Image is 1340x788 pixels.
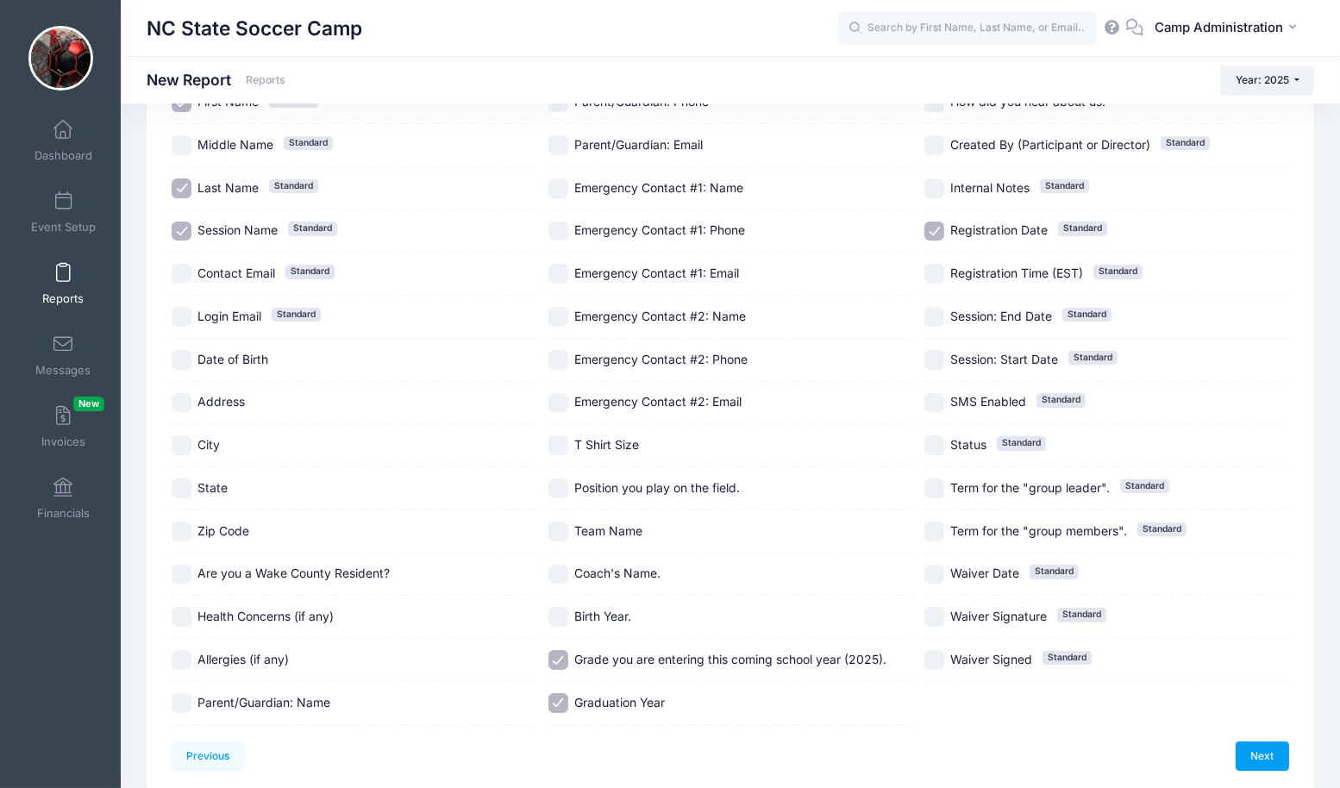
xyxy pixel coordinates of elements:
span: Internal Notes [950,180,1030,195]
a: Previous [172,741,245,771]
span: Parent/Guardian: Name [197,695,330,710]
input: SMS EnabledStandard [924,393,944,413]
span: Parent/Guardian: Email [574,137,703,152]
span: State [197,480,228,495]
span: Term for the "group leader". [950,480,1110,495]
span: Standard [285,265,335,278]
span: Are you a Wake County Resident? [197,566,390,580]
span: Created By (Participant or Director) [950,137,1150,152]
input: Session NameStandard [172,222,191,241]
span: Year: 2025 [1236,73,1289,86]
input: Last NameStandard [172,178,191,198]
input: City [172,435,191,455]
span: Session: Start Date [950,352,1058,366]
input: Parent/Guardian: Email [548,135,568,155]
span: Allergies (if any) [197,652,289,666]
span: Status [950,437,986,452]
span: Standard [269,179,318,193]
span: Standard [1030,565,1079,578]
span: Waiver Signature [950,609,1047,623]
span: SMS Enabled [950,394,1026,409]
input: Emergency Contact #2: Email [548,393,568,413]
span: Graduation Year [574,695,665,710]
span: Reports [42,291,84,306]
span: Emergency Contact #2: Phone [574,352,748,366]
span: Grade you are entering this coming school year (2025). [574,652,886,666]
input: Date of Birth [172,350,191,370]
a: Dashboard [22,110,104,171]
a: Reports [246,74,285,87]
span: Birth Year. [574,609,631,623]
input: Term for the "group leader".Standard [924,478,944,498]
span: Registration Date [950,222,1048,237]
span: Waiver Date [950,566,1019,580]
a: Messages [22,325,104,385]
a: Event Setup [22,182,104,242]
input: Registration Time (EST)Standard [924,264,944,284]
input: Birth Year. [548,607,568,627]
span: Standard [1036,393,1086,407]
input: Login EmailStandard [172,307,191,327]
button: Year: 2025 [1220,66,1314,95]
h1: NC State Soccer Camp [147,9,362,48]
input: Position you play on the field. [548,478,568,498]
span: Camp Administration [1155,18,1283,37]
span: Standard [1058,222,1107,235]
input: Emergency Contact #1: Name [548,178,568,198]
span: Standard [1137,522,1187,536]
input: Contact EmailStandard [172,264,191,284]
span: T Shirt Size [574,437,639,452]
a: Next [1236,741,1289,771]
input: Allergies (if any) [172,650,191,670]
input: Address [172,393,191,413]
span: Messages [35,363,91,378]
span: Standard [1043,651,1092,665]
input: Parent/Guardian: Name [172,693,191,713]
input: StatusStandard [924,435,944,455]
span: Standard [272,308,321,322]
button: Camp Administration [1143,9,1314,48]
span: Position you play on the field. [574,480,740,495]
span: Term for the "group members". [950,523,1127,538]
span: Standard [288,222,337,235]
input: Health Concerns (if any) [172,607,191,627]
input: Coach's Name. [548,565,568,585]
span: Emergency Contact #2: Name [574,309,746,323]
input: Emergency Contact #2: Phone [548,350,568,370]
span: Standard [1062,308,1111,322]
input: Emergency Contact #1: Email [548,264,568,284]
span: Financials [37,506,90,521]
span: Standard [1093,265,1143,278]
input: Session: End DateStandard [924,307,944,327]
span: Invoices [41,435,85,449]
span: Standard [1068,351,1118,365]
span: Session Name [197,222,278,237]
span: Contact Email [197,266,275,280]
span: Coach's Name. [574,566,661,580]
input: Middle NameStandard [172,135,191,155]
input: Registration DateStandard [924,222,944,241]
input: Internal NotesStandard [924,178,944,198]
img: NC State Soccer Camp [28,26,93,91]
span: Emergency Contact #1: Name [574,180,743,195]
span: New [73,397,104,411]
span: Dashboard [34,148,92,163]
input: Grade you are entering this coming school year (2025). [548,650,568,670]
span: Team Name [574,523,642,538]
span: Standard [997,436,1046,450]
span: Waiver Signed [950,652,1032,666]
input: Graduation Year [548,693,568,713]
span: Emergency Contact #1: Email [574,266,739,280]
span: Login Email [197,309,261,323]
span: Standard [1040,179,1089,193]
span: Emergency Contact #2: Email [574,394,742,409]
span: Standard [1057,608,1106,622]
span: Standard [284,136,333,150]
input: T Shirt Size [548,435,568,455]
h1: New Report [147,71,285,89]
input: Created By (Participant or Director)Standard [924,135,944,155]
span: Event Setup [31,220,96,235]
span: Health Concerns (if any) [197,609,334,623]
span: Last Name [197,180,259,195]
input: Waiver SignatureStandard [924,607,944,627]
